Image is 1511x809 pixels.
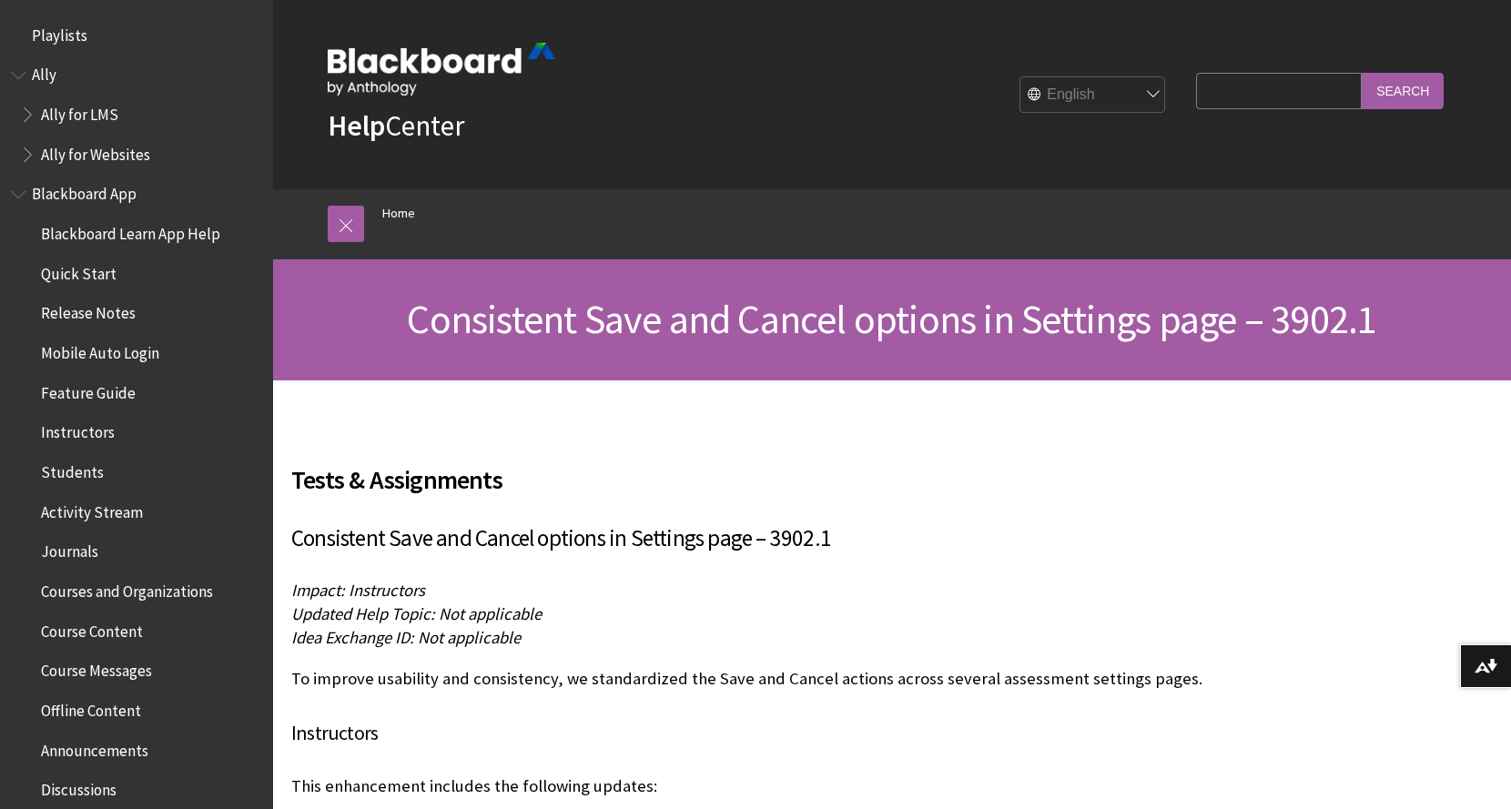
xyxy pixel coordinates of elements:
[291,774,1223,798] p: This enhancement includes the following updates:
[41,735,148,760] span: Announcements
[32,60,56,85] span: Ally
[291,718,1223,748] h4: Instructors
[291,523,831,552] span: Consistent Save and Cancel options in Settings page – 3902.1
[1362,73,1444,108] input: Search
[41,298,136,323] span: Release Notes
[41,656,152,681] span: Course Messages
[291,603,542,624] span: Updated Help Topic: Not applicable
[41,774,117,799] span: Discussions
[41,258,117,283] span: Quick Start
[328,107,464,144] a: HelpCenter
[32,179,137,204] span: Blackboard App
[41,378,136,402] span: Feature Guide
[41,576,213,601] span: Courses and Organizations
[328,107,385,144] strong: Help
[291,580,425,601] span: Impact: Instructors
[32,20,87,45] span: Playlists
[291,667,1223,691] p: To improve usability and consistency, we standardized the Save and Cancel actions across several ...
[41,418,115,442] span: Instructors
[291,439,1223,499] h2: Tests & Assignments
[41,616,143,641] span: Course Content
[41,338,159,362] span: Mobile Auto Login
[41,695,141,720] span: Offline Content
[1020,77,1166,114] select: Site Language Selector
[41,497,143,521] span: Activity Stream
[11,20,262,51] nav: Book outline for Playlists
[328,43,555,96] img: Blackboard by Anthology
[407,294,1376,344] span: Consistent Save and Cancel options in Settings page – 3902.1
[41,99,118,124] span: Ally for LMS
[291,627,521,648] span: Idea Exchange ID: Not applicable
[41,457,104,481] span: Students
[11,60,262,170] nav: Book outline for Anthology Ally Help
[382,202,415,225] a: Home
[41,537,98,561] span: Journals
[41,139,150,164] span: Ally for Websites
[41,218,220,243] span: Blackboard Learn App Help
